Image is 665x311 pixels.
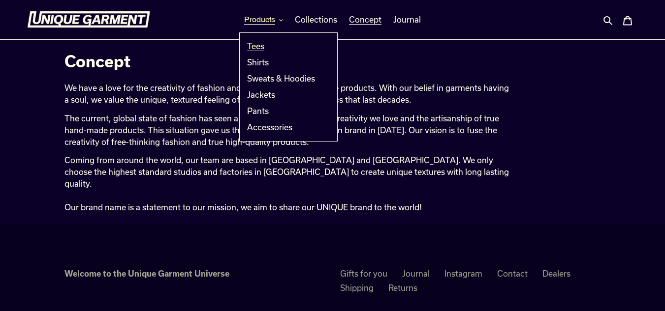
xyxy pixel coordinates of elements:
button: Products [239,12,288,27]
span: Journal [393,15,421,25]
a: Collections [290,12,342,27]
span: Products [244,15,275,25]
span: Concept [349,15,381,25]
span: Sweats & Hoodies [247,74,315,84]
a: Accessories [240,119,322,136]
a: Sweats & Hoodies [240,71,322,87]
p: Coming from around the world, our team are based in [GEOGRAPHIC_DATA] and [GEOGRAPHIC_DATA]. We o... [64,154,509,213]
a: Instagram [444,269,482,278]
a: Pants [240,103,322,119]
a: Jackets [240,87,322,103]
a: Dealers [542,269,570,278]
a: Shipping [340,283,374,292]
img: Unique Garment [27,11,150,28]
a: Tees [240,38,322,55]
span: Tees [247,41,264,51]
span: Pants [247,106,269,116]
a: Journal [402,269,430,278]
a: Contact [497,269,528,278]
span: Accessories [247,122,292,132]
a: Journal [388,12,426,27]
p: We have a love for the creativity of fashion and the beauty of hand-made products. With our belie... [64,82,509,106]
a: Gifts for you [340,269,387,278]
a: Returns [388,283,417,292]
h1: Concept [64,52,509,70]
span: Shirts [247,57,269,67]
span: Jackets [247,90,275,100]
a: Shirts [240,55,322,71]
span: Collections [295,15,337,25]
a: Concept [344,12,386,27]
span: The current, global state of fashion has seen a disconnect between the creativity we love and the... [64,113,499,146]
strong: Welcome to the Unique Garment Universe [64,269,229,278]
